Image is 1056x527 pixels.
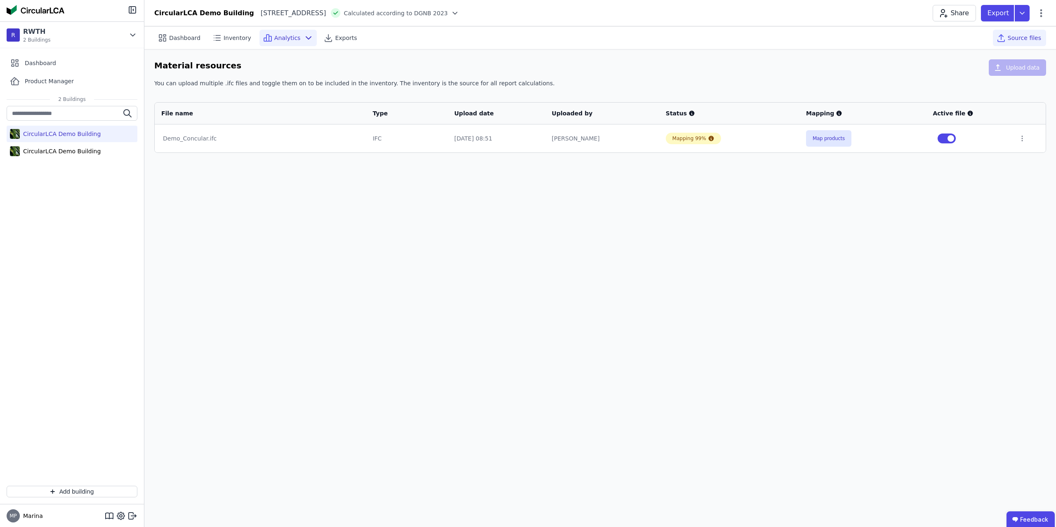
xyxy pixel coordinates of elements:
div: [PERSON_NAME] [552,134,653,143]
span: Dashboard [169,34,200,42]
div: IFC [372,134,441,143]
div: Status [666,109,793,117]
div: Active file [933,109,1005,117]
span: Source files [1008,34,1041,42]
div: [DATE] 08:51 [454,134,538,143]
h6: Material resources [154,59,241,73]
img: CircularLCA Demo Building [10,145,20,158]
button: Upload data [989,59,1046,76]
div: RWTH [23,27,50,37]
div: R [7,28,20,42]
button: Share [933,5,976,21]
div: [STREET_ADDRESS] [254,8,326,18]
span: Exports [335,34,357,42]
div: Mapping 99% [672,135,706,142]
button: Add building [7,486,137,497]
div: You can upload multiple .ifc files and toggle them on to be included in the inventory. The invent... [154,79,1046,94]
div: CircularLCA Demo Building [154,8,254,18]
p: Export [988,8,1011,18]
div: CircularLCA Demo Building [20,130,101,138]
span: 2 Buildings [50,96,94,103]
img: CircularLCA Demo Building [10,127,20,141]
span: Calculated according to DGNB 2023 [344,9,448,17]
button: Map products [806,130,851,147]
span: Dashboard [25,59,56,67]
div: Type [372,109,431,117]
div: Demo_Concular.ifc [163,134,358,143]
span: Product Manager [25,77,74,85]
div: Upload date [454,109,528,117]
img: Concular [7,5,64,15]
span: 2 Buildings [23,37,50,43]
div: CircularLCA Demo Building [20,147,101,155]
span: MP [9,513,17,518]
span: Marina [20,512,43,520]
span: Inventory [224,34,251,42]
span: Analytics [274,34,301,42]
div: Mapping [806,109,919,117]
div: Uploaded by [552,109,642,117]
div: File name [161,109,349,117]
